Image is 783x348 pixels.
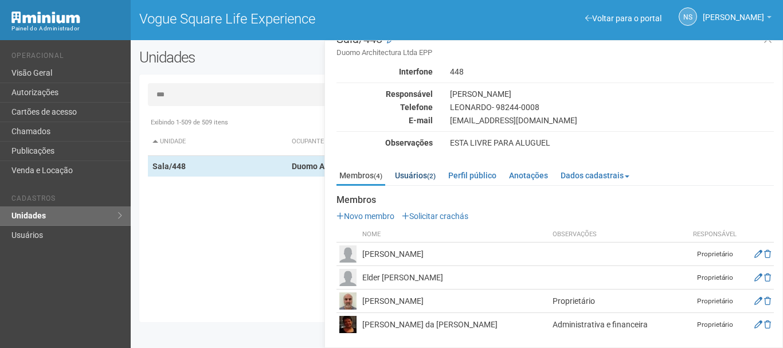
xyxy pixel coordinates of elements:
[328,102,441,112] div: Telefone
[764,320,771,329] a: Excluir membro
[441,115,782,126] div: [EMAIL_ADDRESS][DOMAIN_NAME]
[148,128,288,156] th: Unidade: activate to sort column descending
[328,89,441,99] div: Responsável
[11,194,122,206] li: Cadastros
[139,49,394,66] h2: Unidades
[686,313,743,337] td: Proprietário
[550,290,686,313] td: Proprietário
[506,167,551,184] a: Anotações
[679,7,697,26] a: NS
[359,290,550,313] td: [PERSON_NAME]
[339,269,357,286] img: user.png
[336,195,774,205] strong: Membros
[764,273,771,282] a: Excluir membro
[764,296,771,306] a: Excluir membro
[445,167,499,184] a: Perfil público
[703,14,772,24] a: [PERSON_NAME]
[292,162,400,171] strong: Duomo Architectura Ltda EPP
[754,320,762,329] a: Editar membro
[392,167,439,184] a: Usuários(2)
[339,245,357,263] img: user.png
[686,266,743,290] td: Proprietário
[441,138,782,148] div: ESTA LIVRE PARA ALUGUEL
[441,89,782,99] div: [PERSON_NAME]
[328,115,441,126] div: E-mail
[754,273,762,282] a: Editar membro
[11,52,122,64] li: Operacional
[558,167,632,184] a: Dados cadastrais
[336,48,774,58] small: Duomo Architectura Ltda EPP
[339,292,357,310] img: user.png
[703,2,764,22] span: Nicolle Silva
[359,266,550,290] td: Elder [PERSON_NAME]
[11,11,80,24] img: Minium
[328,138,441,148] div: Observações
[374,172,382,180] small: (4)
[11,24,122,34] div: Painel do Administrador
[764,249,771,259] a: Excluir membro
[339,316,357,333] img: user.png
[686,290,743,313] td: Proprietário
[686,243,743,266] td: Proprietário
[336,212,394,221] a: Novo membro
[328,67,441,77] div: Interfone
[336,167,385,186] a: Membros(4)
[754,249,762,259] a: Editar membro
[585,14,661,23] a: Voltar para o portal
[359,313,550,337] td: [PERSON_NAME] da [PERSON_NAME]
[441,102,782,112] div: LEONARDO- 98244-0008
[287,128,543,156] th: Ocupante: activate to sort column ascending
[359,227,550,243] th: Nome
[152,162,186,171] strong: Sala/448
[139,11,448,26] h1: Vogue Square Life Experience
[402,212,468,221] a: Solicitar crachás
[336,33,774,58] h3: Sala/448
[754,296,762,306] a: Editar membro
[148,118,766,128] div: Exibindo 1-509 de 509 itens
[427,172,436,180] small: (2)
[359,243,550,266] td: [PERSON_NAME]
[441,67,782,77] div: 448
[550,313,686,337] td: Administrativa e financeira
[686,227,743,243] th: Responsável
[550,227,686,243] th: Observações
